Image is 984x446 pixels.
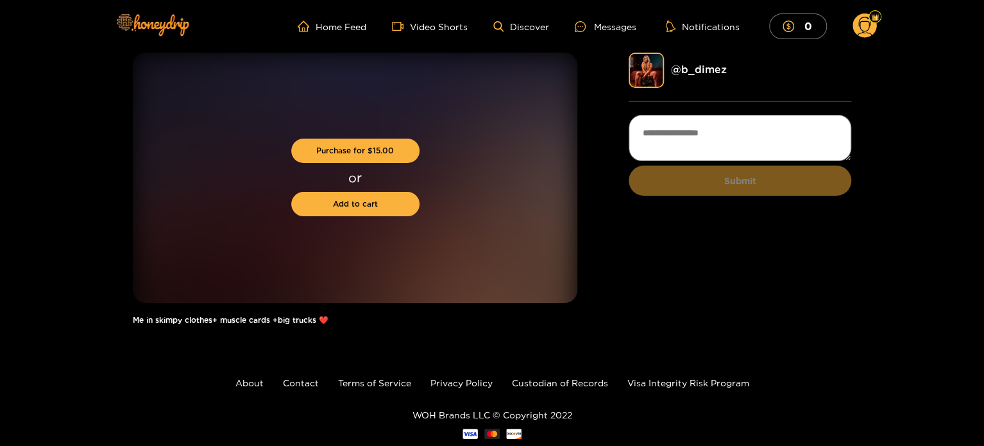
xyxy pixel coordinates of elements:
[670,64,726,75] a: @ b_dimez
[871,13,879,21] img: Fan Level
[291,192,420,216] button: Add to cart
[512,378,608,388] a: Custodian of Records
[493,21,549,32] a: Discover
[629,166,851,196] button: Submit
[769,13,827,39] button: 0
[133,316,577,325] h1: Me in skimpy clothes+ muscle cards +big trucks ❤️
[629,53,664,88] img: b_dimez
[298,21,316,32] span: home
[291,139,420,163] button: Purchase for $15.00
[662,20,743,33] button: Notifications
[783,21,801,32] span: dollar
[348,169,362,185] p: or
[392,21,410,32] span: video-camera
[338,378,411,388] a: Terms of Service
[392,21,468,32] a: Video Shorts
[802,19,813,33] mark: 0
[575,19,636,34] div: Messages
[430,378,493,388] a: Privacy Policy
[627,378,749,388] a: Visa Integrity Risk Program
[235,378,264,388] a: About
[298,21,366,32] a: Home Feed
[283,378,319,388] a: Contact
